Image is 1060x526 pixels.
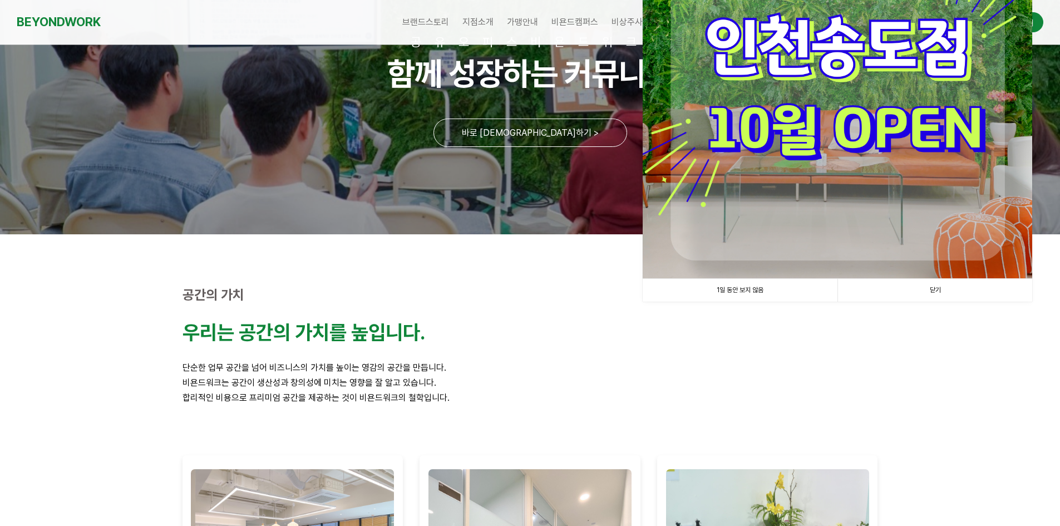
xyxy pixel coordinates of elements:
a: BEYONDWORK [17,12,101,32]
span: 지점소개 [462,17,494,27]
span: 브랜드스토리 [402,17,449,27]
p: 합리적인 비용으로 프리미엄 공간을 제공하는 것이 비욘드워크의 철학입니다. [183,390,878,405]
span: 가맹안내 [507,17,538,27]
strong: 우리는 공간의 가치를 높입니다. [183,321,425,345]
span: 비상주사무실 [612,17,658,27]
a: 1일 동안 보지 않음 [643,279,837,302]
p: 비욘드워크는 공간이 생산성과 창의성에 미치는 영향을 잘 알고 있습니다. [183,375,878,390]
strong: 공간의 가치 [183,287,244,303]
a: 지점소개 [456,8,500,36]
a: 닫기 [837,279,1032,302]
a: 가맹안내 [500,8,545,36]
a: 비욘드캠퍼스 [545,8,605,36]
p: 단순한 업무 공간을 넘어 비즈니스의 가치를 높이는 영감의 공간을 만듭니다. [183,360,878,375]
a: 비상주사무실 [605,8,665,36]
a: 브랜드스토리 [396,8,456,36]
span: 비욘드캠퍼스 [551,17,598,27]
